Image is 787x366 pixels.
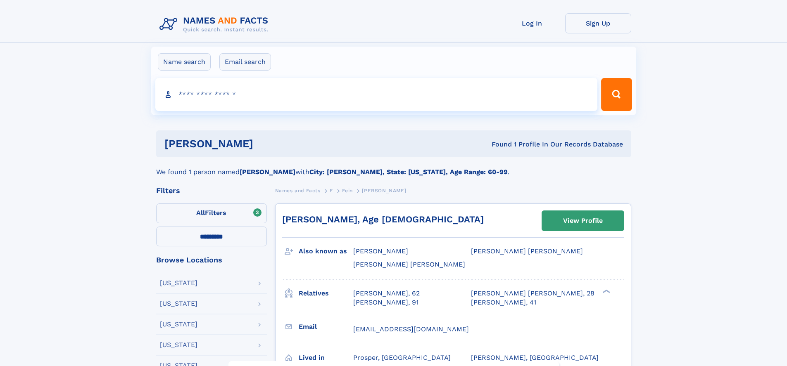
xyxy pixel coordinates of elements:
a: View Profile [542,211,624,231]
span: Fein [342,188,352,194]
a: F [330,185,333,196]
div: View Profile [563,211,603,230]
img: Logo Names and Facts [156,13,275,35]
span: Prosper, [GEOGRAPHIC_DATA] [353,354,451,361]
a: [PERSON_NAME], 41 [471,298,536,307]
h1: [PERSON_NAME] [164,139,373,149]
span: [EMAIL_ADDRESS][DOMAIN_NAME] [353,325,469,333]
a: [PERSON_NAME], Age [DEMOGRAPHIC_DATA] [282,214,484,224]
h3: Relatives [299,286,353,300]
label: Name search [158,53,211,71]
a: [PERSON_NAME], 91 [353,298,418,307]
a: Log In [499,13,565,33]
div: Filters [156,187,267,194]
a: [PERSON_NAME] [PERSON_NAME], 28 [471,289,594,298]
div: We found 1 person named with . [156,157,631,177]
label: Filters [156,203,267,223]
h3: Also known as [299,244,353,258]
span: [PERSON_NAME] [353,247,408,255]
div: [US_STATE] [160,300,197,307]
div: ❯ [601,288,611,294]
h3: Email [299,320,353,334]
a: [PERSON_NAME], 62 [353,289,420,298]
div: Browse Locations [156,256,267,264]
div: [US_STATE] [160,280,197,286]
button: Search Button [601,78,632,111]
b: City: [PERSON_NAME], State: [US_STATE], Age Range: 60-99 [309,168,508,176]
h3: Lived in [299,351,353,365]
span: All [196,209,205,217]
span: [PERSON_NAME] [PERSON_NAME] [471,247,583,255]
a: Names and Facts [275,185,321,196]
label: Email search [219,53,271,71]
a: Fein [342,185,352,196]
span: [PERSON_NAME], [GEOGRAPHIC_DATA] [471,354,599,361]
b: [PERSON_NAME] [240,168,295,176]
span: [PERSON_NAME] [362,188,406,194]
div: Found 1 Profile In Our Records Database [372,140,623,149]
span: [PERSON_NAME] [PERSON_NAME] [353,260,465,268]
div: [US_STATE] [160,342,197,348]
a: Sign Up [565,13,631,33]
div: [US_STATE] [160,321,197,328]
input: search input [155,78,598,111]
span: F [330,188,333,194]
